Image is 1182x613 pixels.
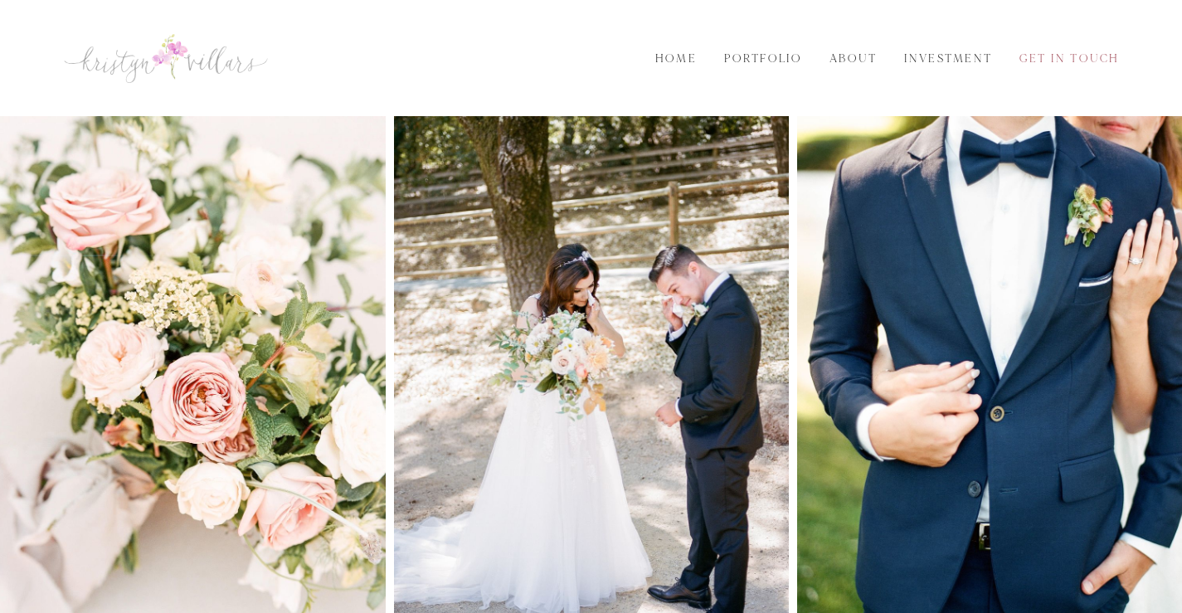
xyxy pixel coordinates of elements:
a: About [820,50,886,68]
a: Home [645,50,707,68]
a: Get in Touch [1010,50,1130,68]
a: Investment [895,50,1002,68]
img: Kristyn Villars | San Luis Obispo Wedding Photographer [62,32,270,85]
a: Portfolio [715,50,811,68]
